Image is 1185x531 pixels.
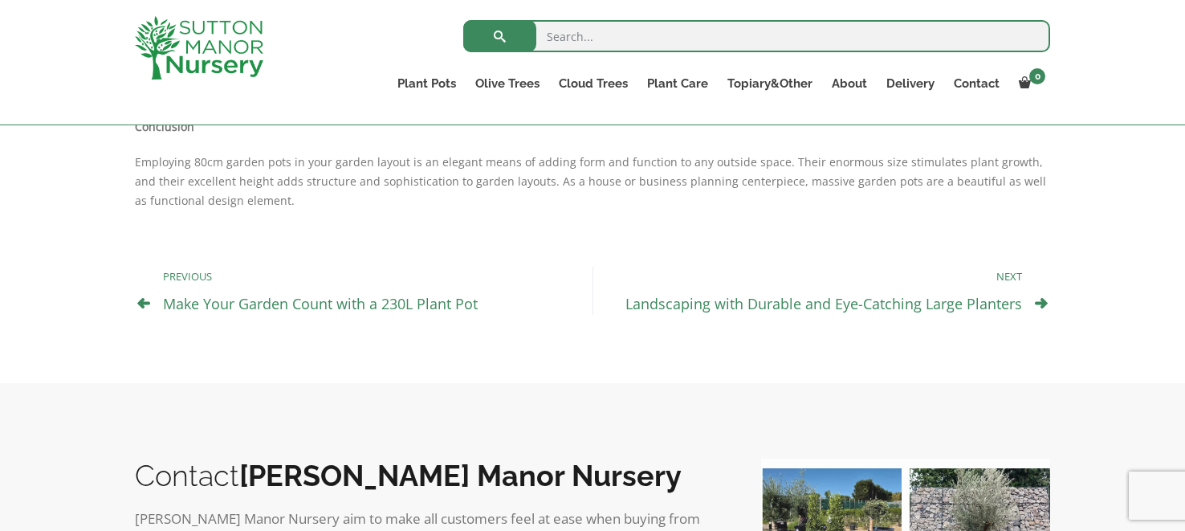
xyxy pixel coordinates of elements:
[163,267,576,286] p: Previous
[463,20,1050,52] input: Search...
[135,459,729,492] h2: Contact
[944,72,1009,95] a: Contact
[1009,72,1050,95] a: 0
[135,16,263,80] img: logo
[625,294,1022,313] a: Landscaping with Durable and Eye-Catching Large Planters
[822,72,877,95] a: About
[637,72,718,95] a: Plant Care
[135,119,194,134] strong: Conclusion
[388,72,466,95] a: Plant Pots
[609,267,1022,286] p: Next
[239,459,682,492] b: [PERSON_NAME] Manor Nursery
[1029,68,1045,84] span: 0
[135,153,1050,210] p: Employing 80cm garden pots in your garden layout is an elegant means of adding form and function ...
[549,72,637,95] a: Cloud Trees
[466,72,549,95] a: Olive Trees
[877,72,944,95] a: Delivery
[163,294,478,313] a: Make Your Garden Count with a 230L Plant Pot
[718,72,822,95] a: Topiary&Other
